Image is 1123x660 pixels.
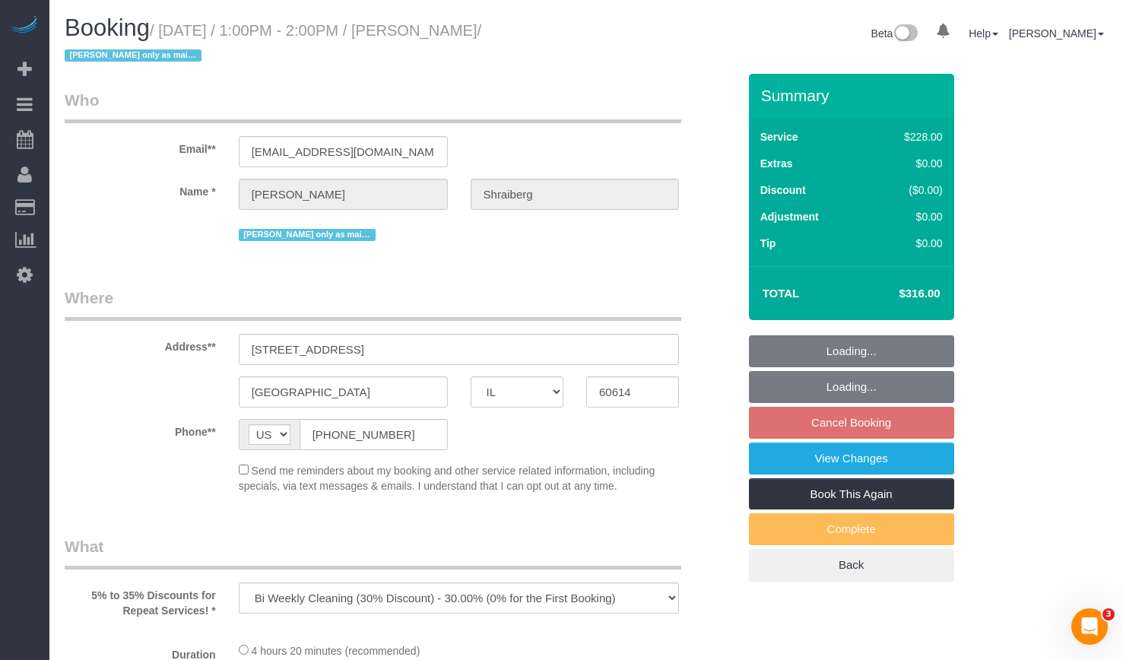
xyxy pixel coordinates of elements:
span: Booking [65,14,150,41]
span: Send me reminders about my booking and other service related information, including specials, via... [239,465,655,492]
label: 5% to 35% Discounts for Repeat Services! * [53,582,227,618]
span: 3 [1102,608,1115,620]
label: Discount [760,182,806,198]
label: Name * [53,179,227,199]
legend: Who [65,89,681,123]
a: Back [749,549,954,581]
input: First Name** [239,179,448,210]
a: View Changes [749,443,954,474]
iframe: Intercom live chat [1071,608,1108,645]
h4: $316.00 [853,287,940,300]
input: Last Name* [471,179,680,210]
label: Tip [760,236,776,251]
legend: What [65,535,681,570]
img: Automaid Logo [9,15,40,36]
a: [PERSON_NAME] [1009,27,1104,40]
small: / [DATE] / 1:00PM - 2:00PM / [PERSON_NAME] [65,22,481,65]
div: $228.00 [872,129,943,144]
a: Beta [871,27,918,40]
label: Adjustment [760,209,819,224]
legend: Where [65,287,681,321]
div: $0.00 [872,209,943,224]
strong: Total [763,287,800,300]
label: Service [760,129,798,144]
label: Extras [760,156,793,171]
input: Zip Code** [586,376,679,408]
div: ($0.00) [872,182,943,198]
span: [PERSON_NAME] only as main tech [65,49,201,62]
a: Help [969,27,998,40]
div: $0.00 [872,236,943,251]
a: Book This Again [749,478,954,510]
div: $0.00 [872,156,943,171]
img: New interface [893,24,918,44]
span: 4 hours 20 minutes (recommended) [252,645,420,657]
h3: Summary [761,87,947,104]
span: [PERSON_NAME] only as main tech [239,229,376,241]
